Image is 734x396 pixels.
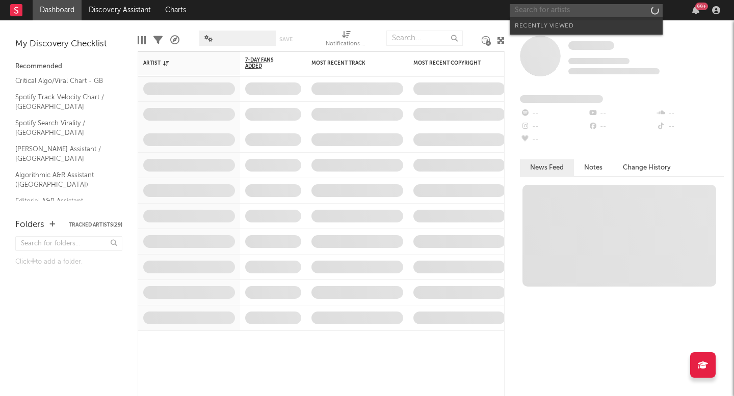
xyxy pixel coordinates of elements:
[520,107,588,120] div: --
[386,31,463,46] input: Search...
[15,169,112,190] a: Algorithmic A&R Assistant ([GEOGRAPHIC_DATA])
[656,107,724,120] div: --
[656,120,724,133] div: --
[138,25,146,55] div: Edit Columns
[326,25,366,55] div: Notifications (Artist)
[15,38,122,50] div: My Discovery Checklist
[143,60,220,66] div: Artist
[15,256,122,268] div: Click to add a folder.
[15,236,122,251] input: Search for folders...
[326,38,366,50] div: Notifications (Artist)
[413,60,490,66] div: Most Recent Copyright
[568,41,614,50] span: Some Artist
[245,57,286,69] span: 7-Day Fans Added
[568,68,660,74] span: 0 fans last week
[613,159,681,176] button: Change History
[568,41,614,51] a: Some Artist
[15,92,112,112] a: Spotify Track Velocity Chart / [GEOGRAPHIC_DATA]
[15,75,112,87] a: Critical Algo/Viral Chart - GB
[15,195,112,216] a: Editorial A&R Assistant ([GEOGRAPHIC_DATA])
[520,95,603,103] span: Fans Added by Platform
[692,6,699,14] button: 99+
[520,120,588,133] div: --
[279,37,293,42] button: Save
[311,60,388,66] div: Most Recent Track
[170,25,179,55] div: A&R Pipeline
[15,219,44,231] div: Folders
[520,159,574,176] button: News Feed
[15,144,112,164] a: [PERSON_NAME] Assistant / [GEOGRAPHIC_DATA]
[15,61,122,73] div: Recommended
[574,159,613,176] button: Notes
[515,20,658,32] div: Recently Viewed
[588,120,656,133] div: --
[588,107,656,120] div: --
[695,3,708,10] div: 99 +
[520,133,588,147] div: --
[15,118,112,138] a: Spotify Search Virality / [GEOGRAPHIC_DATA]
[568,58,630,64] span: Tracking Since: [DATE]
[153,25,163,55] div: Filters
[69,222,122,228] button: Tracked Artists(29)
[510,4,663,17] input: Search for artists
